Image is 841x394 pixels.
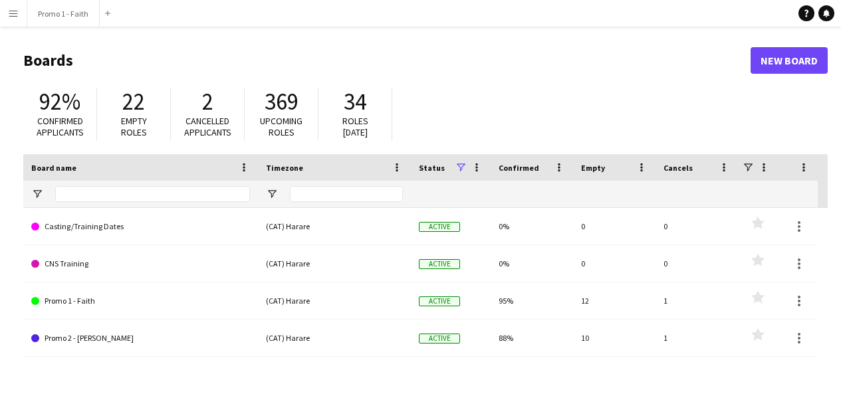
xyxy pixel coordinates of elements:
[499,163,539,173] span: Confirmed
[573,245,656,282] div: 0
[342,115,368,138] span: Roles [DATE]
[258,208,411,245] div: (CAT) Harare
[656,208,738,245] div: 0
[344,87,366,116] span: 34
[122,87,145,116] span: 22
[491,245,573,282] div: 0%
[419,163,445,173] span: Status
[266,188,278,200] button: Open Filter Menu
[258,320,411,356] div: (CAT) Harare
[419,259,460,269] span: Active
[31,245,250,282] a: CNS Training
[419,222,460,232] span: Active
[184,115,231,138] span: Cancelled applicants
[573,208,656,245] div: 0
[31,163,76,173] span: Board name
[419,334,460,344] span: Active
[290,186,403,202] input: Timezone Filter Input
[581,163,605,173] span: Empty
[55,186,250,202] input: Board name Filter Input
[31,188,43,200] button: Open Filter Menu
[266,163,303,173] span: Timezone
[491,208,573,245] div: 0%
[265,87,299,116] span: 369
[37,115,84,138] span: Confirmed applicants
[491,320,573,356] div: 88%
[260,115,302,138] span: Upcoming roles
[31,320,250,357] a: Promo 2 - [PERSON_NAME]
[31,208,250,245] a: Casting/Training Dates
[202,87,213,116] span: 2
[31,282,250,320] a: Promo 1 - Faith
[663,163,693,173] span: Cancels
[121,115,147,138] span: Empty roles
[491,282,573,319] div: 95%
[23,50,751,70] h1: Boards
[39,87,80,116] span: 92%
[258,282,411,319] div: (CAT) Harare
[573,282,656,319] div: 12
[27,1,100,27] button: Promo 1 - Faith
[258,245,411,282] div: (CAT) Harare
[656,282,738,319] div: 1
[419,296,460,306] span: Active
[656,320,738,356] div: 1
[656,245,738,282] div: 0
[573,320,656,356] div: 10
[751,47,828,74] a: New Board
